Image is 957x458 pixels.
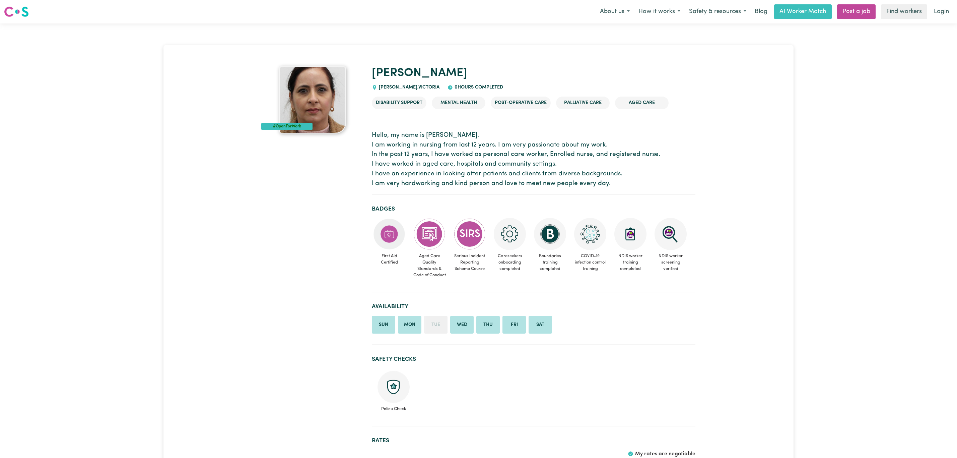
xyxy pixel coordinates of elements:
button: About us [596,5,634,19]
a: Parwinder 's profile picture'#OpenForWork [261,66,364,133]
img: NDIS Worker Screening Verified [655,218,687,250]
a: AI Worker Match [774,4,832,19]
img: Careseekers logo [4,6,29,18]
span: [PERSON_NAME] , Victoria [377,85,439,90]
a: Find workers [881,4,927,19]
span: Aged Care Quality Standards & Code of Conduct [412,250,447,281]
span: Careseekers onboarding completed [492,250,527,275]
img: Care and support worker has completed First Aid Certification [373,218,405,250]
li: Aged Care [615,97,669,109]
span: COVID-19 infection control training [573,250,608,275]
h2: Safety Checks [372,356,695,363]
li: Available on Monday [398,316,421,334]
li: Unavailable on Tuesday [424,316,448,334]
span: NDIS worker screening verified [653,250,688,275]
h2: Availability [372,303,695,310]
span: Serious Incident Reporting Scheme Course [452,250,487,275]
button: How it works [634,5,685,19]
img: CS Academy: Serious Incident Reporting Scheme course completed [454,218,486,250]
a: Post a job [837,4,876,19]
li: Mental Health [432,97,485,109]
span: First Aid Certified [372,250,407,268]
li: Available on Sunday [372,316,395,334]
img: CS Academy: Boundaries in care and support work course completed [534,218,566,250]
li: Disability Support [372,97,426,109]
h2: Rates [372,437,695,444]
li: Available on Saturday [529,316,552,334]
img: CS Academy: Aged Care Quality Standards & Code of Conduct course completed [413,218,446,250]
img: CS Academy: COVID-19 Infection Control Training course completed [574,218,606,250]
li: Available on Friday [502,316,526,334]
span: Police Check [377,403,410,412]
a: Blog [751,4,771,19]
div: #OpenForWork [261,123,313,130]
li: Palliative care [556,97,610,109]
img: Parwinder [279,66,346,133]
a: Careseekers logo [4,4,29,19]
p: Hello, my name is [PERSON_NAME]. I am working in nursing from last 12 years. I am very passionate... [372,131,695,189]
li: Available on Wednesday [450,316,474,334]
li: Available on Thursday [476,316,500,334]
span: My rates are negotiable [635,451,695,457]
span: NDIS worker training completed [613,250,648,275]
span: Boundaries training completed [533,250,567,275]
h2: Badges [372,206,695,213]
button: Safety & resources [685,5,751,19]
img: Police check [378,371,410,403]
a: Login [930,4,953,19]
span: 0 hours completed [453,85,503,90]
a: [PERSON_NAME] [372,67,467,79]
img: CS Academy: Careseekers Onboarding course completed [494,218,526,250]
img: CS Academy: Introduction to NDIS Worker Training course completed [614,218,646,250]
li: Post-operative care [491,97,551,109]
